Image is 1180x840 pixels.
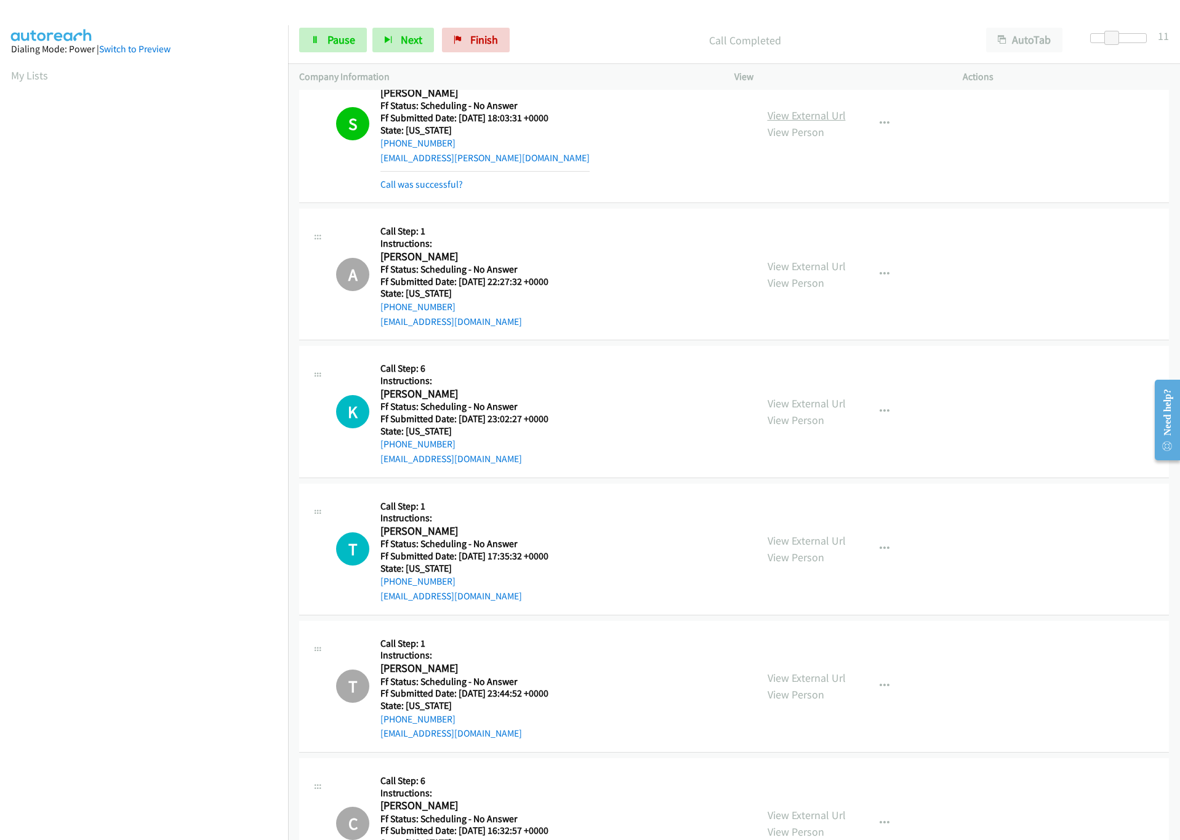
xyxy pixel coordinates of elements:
[380,453,522,465] a: [EMAIL_ADDRESS][DOMAIN_NAME]
[380,86,590,100] h2: [PERSON_NAME]
[380,387,548,401] h2: [PERSON_NAME]
[380,238,548,250] h5: Instructions:
[99,43,171,55] a: Switch to Preview
[380,276,548,288] h5: Ff Submitted Date: [DATE] 22:27:32 +0000
[1145,371,1180,469] iframe: Resource Center
[11,42,277,57] div: Dialing Mode: Power |
[380,512,548,524] h5: Instructions:
[380,575,456,587] a: [PHONE_NUMBER]
[768,687,824,702] a: View Person
[768,550,824,564] a: View Person
[380,687,548,700] h5: Ff Submitted Date: [DATE] 23:44:52 +0000
[380,413,548,425] h5: Ff Submitted Date: [DATE] 23:02:27 +0000
[380,112,590,124] h5: Ff Submitted Date: [DATE] 18:03:31 +0000
[768,276,824,290] a: View Person
[734,70,941,84] p: View
[336,107,369,140] h1: S
[380,676,548,688] h5: Ff Status: Scheduling - No Answer
[963,70,1169,84] p: Actions
[327,33,355,47] span: Pause
[380,662,548,676] h2: [PERSON_NAME]
[986,28,1062,52] button: AutoTab
[380,316,522,327] a: [EMAIL_ADDRESS][DOMAIN_NAME]
[372,28,434,52] button: Next
[299,28,367,52] a: Pause
[336,807,369,840] div: The call has been skipped
[11,68,48,82] a: My Lists
[336,807,369,840] h1: C
[380,813,548,825] h5: Ff Status: Scheduling - No Answer
[380,178,463,190] a: Call was successful?
[380,438,456,450] a: [PHONE_NUMBER]
[380,562,548,575] h5: State: [US_STATE]
[380,538,548,550] h5: Ff Status: Scheduling - No Answer
[380,263,548,276] h5: Ff Status: Scheduling - No Answer
[380,375,548,387] h5: Instructions:
[380,550,548,562] h5: Ff Submitted Date: [DATE] 17:35:32 +0000
[336,532,369,566] div: The call is yet to be attempted
[380,152,590,164] a: [EMAIL_ADDRESS][PERSON_NAME][DOMAIN_NAME]
[380,425,548,438] h5: State: [US_STATE]
[380,590,522,602] a: [EMAIL_ADDRESS][DOMAIN_NAME]
[380,362,548,375] h5: Call Step: 6
[336,258,369,291] h1: A
[336,532,369,566] h1: T
[768,534,846,548] a: View External Url
[380,775,548,787] h5: Call Step: 6
[299,70,712,84] p: Company Information
[380,825,548,837] h5: Ff Submitted Date: [DATE] 16:32:57 +0000
[336,395,369,428] div: The call is yet to be attempted
[768,413,824,427] a: View Person
[768,808,846,822] a: View External Url
[768,396,846,410] a: View External Url
[380,638,548,650] h5: Call Step: 1
[401,33,422,47] span: Next
[380,301,456,313] a: [PHONE_NUMBER]
[380,727,522,739] a: [EMAIL_ADDRESS][DOMAIN_NAME]
[380,713,456,725] a: [PHONE_NUMBER]
[442,28,510,52] a: Finish
[336,670,369,703] h1: T
[768,259,846,273] a: View External Url
[380,799,548,813] h2: [PERSON_NAME]
[380,100,590,112] h5: Ff Status: Scheduling - No Answer
[380,225,548,238] h5: Call Step: 1
[380,524,548,538] h2: [PERSON_NAME]
[1158,28,1169,44] div: 11
[768,108,846,122] a: View External Url
[768,125,824,139] a: View Person
[380,700,548,712] h5: State: [US_STATE]
[380,401,548,413] h5: Ff Status: Scheduling - No Answer
[526,32,964,49] p: Call Completed
[380,500,548,513] h5: Call Step: 1
[380,649,548,662] h5: Instructions:
[768,825,824,839] a: View Person
[380,137,456,149] a: [PHONE_NUMBER]
[380,250,548,264] h2: [PERSON_NAME]
[380,287,548,300] h5: State: [US_STATE]
[380,124,590,137] h5: State: [US_STATE]
[470,33,498,47] span: Finish
[11,95,288,679] iframe: Dialpad
[768,671,846,685] a: View External Url
[336,395,369,428] h1: K
[380,787,548,799] h5: Instructions:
